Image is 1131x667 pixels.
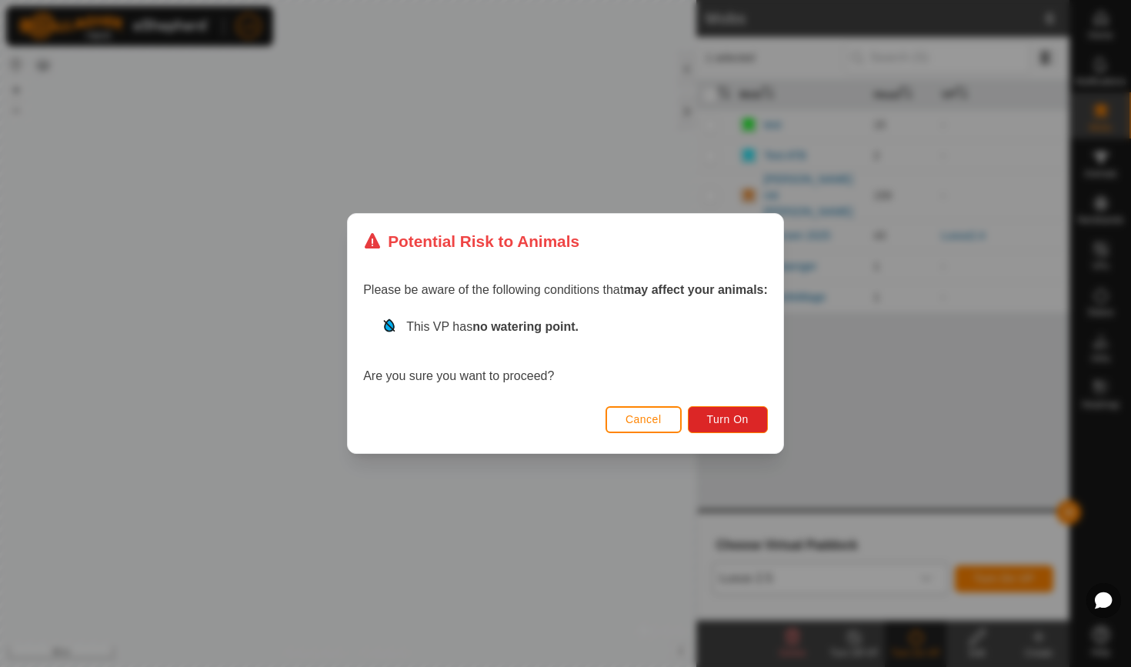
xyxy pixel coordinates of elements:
span: Please be aware of the following conditions that [363,283,768,296]
span: This VP has [406,320,579,333]
span: Cancel [626,413,662,425]
span: Turn On [707,413,749,425]
div: Potential Risk to Animals [363,229,579,253]
button: Turn On [688,406,768,433]
button: Cancel [606,406,682,433]
strong: no watering point. [472,320,579,333]
strong: may affect your animals: [623,283,768,296]
div: Are you sure you want to proceed? [363,318,768,385]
